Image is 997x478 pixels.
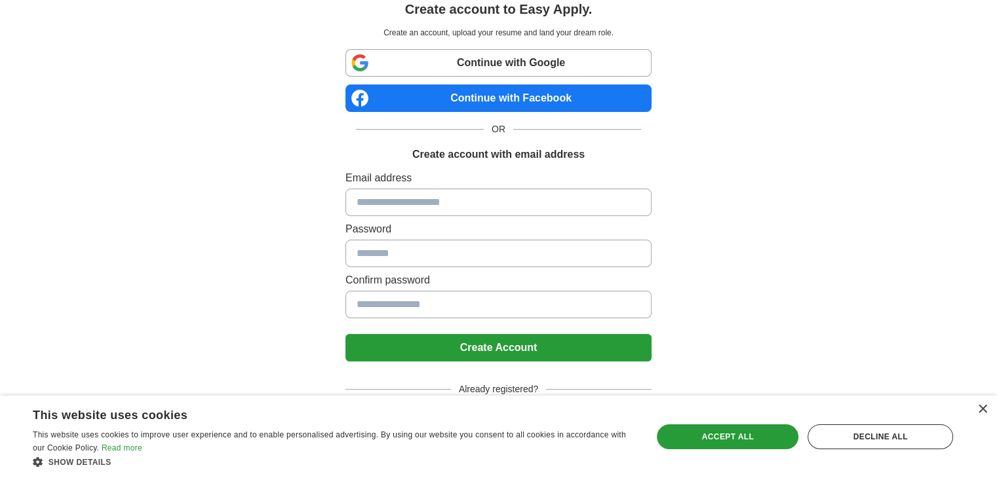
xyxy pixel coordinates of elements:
div: Close [977,405,987,414]
div: Decline all [808,424,953,449]
div: Accept all [657,424,798,449]
button: Create Account [345,334,652,361]
p: Create an account, upload your resume and land your dream role. [348,27,649,39]
a: Read more, opens a new window [102,443,142,452]
span: OR [484,122,513,136]
h1: Create account with email address [412,147,585,162]
label: Password [345,221,652,237]
div: This website uses cookies [33,403,601,423]
span: Show details [49,458,111,467]
label: Confirm password [345,272,652,288]
span: This website uses cookies to improve user experience and to enable personalised advertising. By u... [33,430,626,452]
label: Email address [345,170,652,186]
a: Continue with Google [345,49,652,77]
div: Show details [33,455,634,468]
span: Already registered? [451,382,546,396]
a: Continue with Facebook [345,84,652,112]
